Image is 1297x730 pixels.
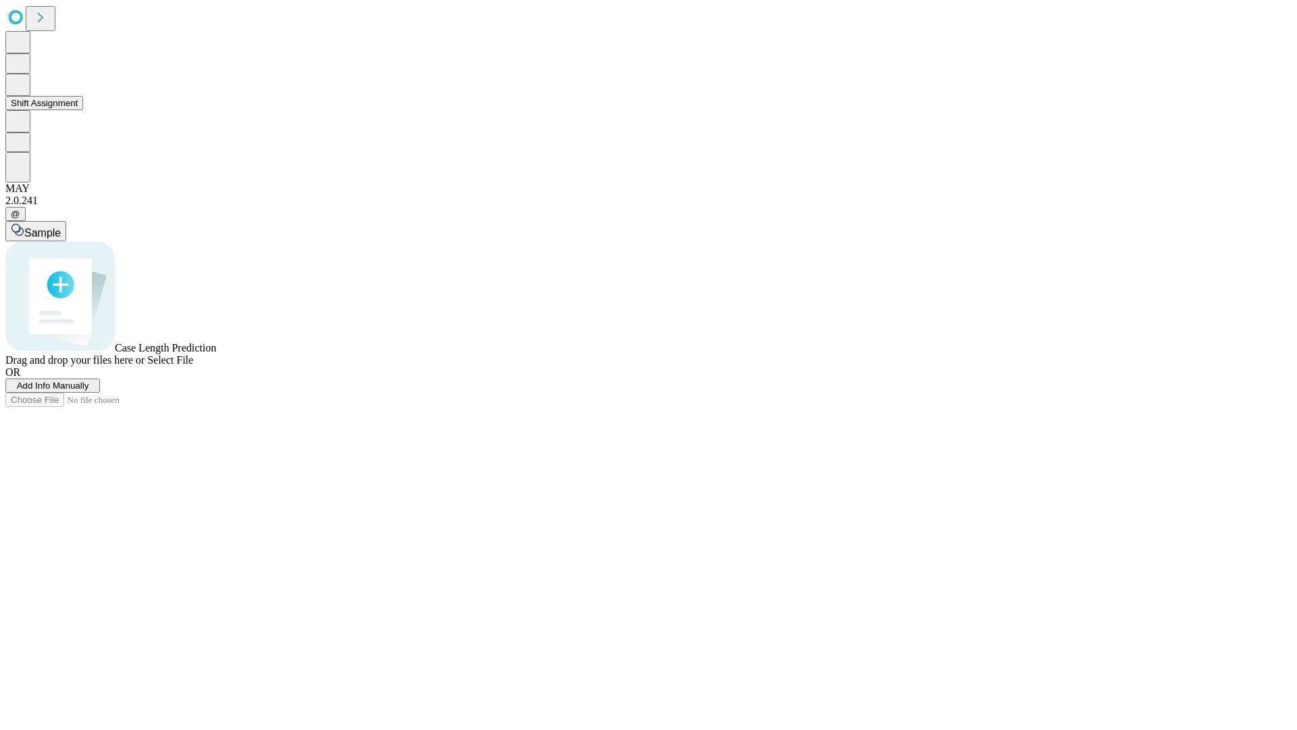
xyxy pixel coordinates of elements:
[147,354,193,366] span: Select File
[115,342,216,354] span: Case Length Prediction
[5,182,1292,195] div: MAY
[5,195,1292,207] div: 2.0.241
[5,96,83,110] button: Shift Assignment
[5,366,20,378] span: OR
[5,354,145,366] span: Drag and drop your files here or
[17,381,89,391] span: Add Info Manually
[5,207,26,221] button: @
[24,227,61,239] span: Sample
[11,209,20,219] span: @
[5,379,100,393] button: Add Info Manually
[5,221,66,241] button: Sample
